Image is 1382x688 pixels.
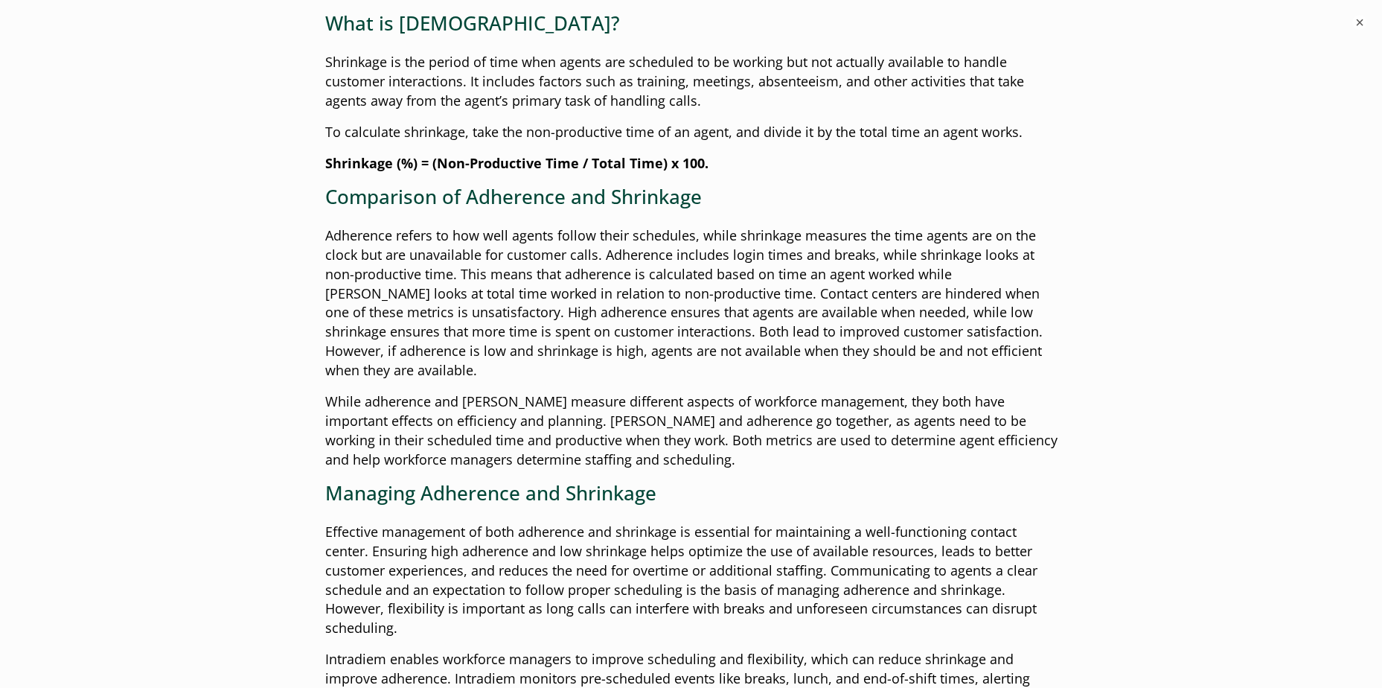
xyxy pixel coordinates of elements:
[325,53,1058,111] p: Shrinkage is the period of time when agents are scheduled to be working but not actually availabl...
[325,482,1058,505] h3: Managing Adherence and Shrinkage
[325,154,708,172] strong: Shrinkage (%) = (Non-Productive Time / Total Time) x 100.
[325,123,1058,142] p: To calculate shrinkage, take the non-productive time of an agent, and divide it by the total time...
[325,226,1058,380] p: Adherence refers to how well agents follow their schedules, while shrinkage measures the time age...
[325,185,1058,208] h3: Comparison of Adherence and Shrinkage
[325,523,1058,638] p: Effective management of both adherence and shrinkage is essential for maintaining a well-function...
[325,392,1058,470] p: While adherence and [PERSON_NAME] measure different aspects of workforce management, they both ha...
[1352,15,1367,30] button: ×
